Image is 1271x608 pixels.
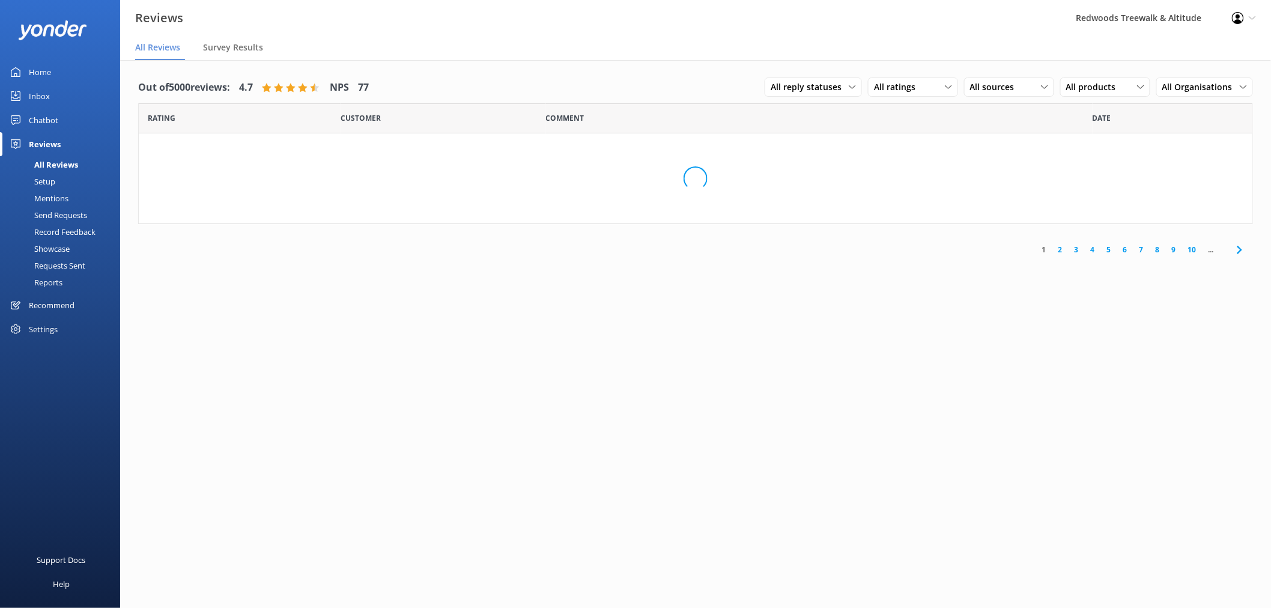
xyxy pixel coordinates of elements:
[1162,81,1240,94] span: All Organisations
[1117,244,1133,255] a: 6
[7,173,120,190] a: Setup
[239,80,253,96] h4: 4.7
[29,132,61,156] div: Reviews
[7,257,120,274] a: Requests Sent
[7,207,87,223] div: Send Requests
[7,223,120,240] a: Record Feedback
[341,112,381,124] span: Date
[1093,112,1111,124] span: Date
[358,80,369,96] h4: 77
[7,190,68,207] div: Mentions
[29,84,50,108] div: Inbox
[7,274,62,291] div: Reports
[1052,244,1069,255] a: 2
[7,274,120,291] a: Reports
[29,108,58,132] div: Chatbot
[1066,81,1123,94] span: All products
[37,548,86,572] div: Support Docs
[29,60,51,84] div: Home
[7,240,120,257] a: Showcase
[1166,244,1182,255] a: 9
[874,81,923,94] span: All ratings
[771,81,849,94] span: All reply statuses
[1133,244,1150,255] a: 7
[18,20,87,40] img: yonder-white-logo.png
[1203,244,1220,255] span: ...
[53,572,70,596] div: Help
[1150,244,1166,255] a: 8
[148,112,175,124] span: Date
[29,317,58,341] div: Settings
[135,8,183,28] h3: Reviews
[7,240,70,257] div: Showcase
[7,257,85,274] div: Requests Sent
[7,190,120,207] a: Mentions
[7,156,78,173] div: All Reviews
[1069,244,1085,255] a: 3
[7,207,120,223] a: Send Requests
[29,293,74,317] div: Recommend
[138,80,230,96] h4: Out of 5000 reviews:
[203,41,263,53] span: Survey Results
[7,173,55,190] div: Setup
[135,41,180,53] span: All Reviews
[7,223,96,240] div: Record Feedback
[1182,244,1203,255] a: 10
[970,81,1022,94] span: All sources
[7,156,120,173] a: All Reviews
[1085,244,1101,255] a: 4
[546,112,584,124] span: Question
[1101,244,1117,255] a: 5
[330,80,349,96] h4: NPS
[1036,244,1052,255] a: 1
